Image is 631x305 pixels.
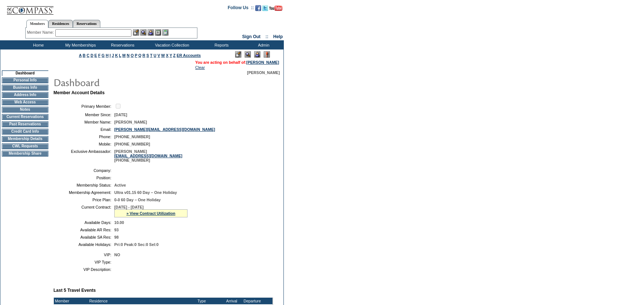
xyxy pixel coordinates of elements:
[114,142,150,146] span: [PHONE_NUMBER]
[246,60,279,65] a: [PERSON_NAME]
[56,242,111,247] td: Available Holidays:
[114,220,124,225] span: 10.00
[56,235,111,239] td: Available SA Res:
[266,34,268,39] span: ::
[114,183,126,187] span: Active
[200,40,242,49] td: Reports
[101,40,143,49] td: Reservations
[2,99,48,105] td: Web Access
[273,34,283,39] a: Help
[242,40,284,49] td: Admin
[142,53,145,58] a: R
[235,51,241,58] img: Edit Mode
[148,29,154,36] img: Impersonate
[56,190,111,195] td: Membership Agreement:
[114,127,215,132] a: [PERSON_NAME][EMAIL_ADDRESS][DOMAIN_NAME]
[222,298,242,304] td: Arrival
[56,120,111,124] td: Member Name:
[114,113,127,117] span: [DATE]
[242,298,263,304] td: Departure
[127,53,130,58] a: N
[161,53,165,58] a: W
[101,53,104,58] a: G
[133,29,139,36] img: b_edit.gif
[54,298,88,304] td: Member
[2,151,48,157] td: Membership Share
[56,183,111,187] td: Membership Status:
[2,70,48,76] td: Dashboard
[264,51,270,58] img: Log Concern/Member Elevation
[98,53,101,58] a: F
[48,20,73,27] a: Residences
[119,53,121,58] a: L
[79,53,82,58] a: A
[56,142,111,146] td: Mobile:
[195,60,279,65] span: You are acting on behalf of:
[53,288,96,293] b: Last 5 Travel Events
[173,53,176,58] a: Z
[114,190,177,195] span: Ultra v01.15 60 Day – One Holiday
[56,228,111,232] td: Available AR Res:
[166,53,168,58] a: X
[262,7,268,12] a: Follow us on Twitter
[53,90,105,95] b: Member Account Details
[56,135,111,139] td: Phone:
[86,53,89,58] a: C
[56,149,111,162] td: Exclusive Ambassador:
[53,75,200,89] img: pgTtlDashboard.gif
[114,149,182,162] span: [PERSON_NAME] [PHONE_NUMBER]
[115,53,118,58] a: K
[140,29,146,36] img: View
[247,70,280,75] span: [PERSON_NAME]
[155,29,161,36] img: Reservations
[254,51,260,58] img: Impersonate
[59,40,101,49] td: My Memberships
[162,29,168,36] img: b_calculator.gif
[73,20,100,27] a: Reservations
[106,53,109,58] a: H
[157,53,160,58] a: V
[83,53,86,58] a: B
[16,40,59,49] td: Home
[245,51,251,58] img: View Mode
[269,5,282,11] img: Subscribe to our YouTube Channel
[2,77,48,83] td: Personal Info
[56,253,111,257] td: VIP:
[56,103,111,110] td: Primary Member:
[255,7,261,12] a: Become our fan on Facebook
[143,40,200,49] td: Vacation Collection
[56,113,111,117] td: Member Since:
[170,53,172,58] a: Y
[56,267,111,272] td: VIP Description:
[2,92,48,98] td: Address Info
[262,5,268,11] img: Follow us on Twitter
[114,235,119,239] span: 98
[138,53,141,58] a: Q
[114,228,119,232] span: 93
[2,121,48,127] td: Past Reservations
[114,242,159,247] span: Pri:0 Peak:0 Sec:0 Sel:0
[114,198,161,202] span: 0-0 60 Day – One Holiday
[114,154,182,158] a: [EMAIL_ADDRESS][DOMAIN_NAME]
[2,136,48,142] td: Membership Details
[135,53,137,58] a: P
[94,53,97,58] a: E
[2,85,48,91] td: Business Info
[56,168,111,173] td: Company:
[150,53,153,58] a: T
[27,29,55,36] div: Member Name:
[114,120,147,124] span: [PERSON_NAME]
[2,114,48,120] td: Current Reservations
[195,65,205,70] a: Clear
[122,53,126,58] a: M
[131,53,134,58] a: O
[269,7,282,12] a: Subscribe to our YouTube Channel
[114,135,150,139] span: [PHONE_NUMBER]
[126,211,175,216] a: » View Contract Utilization
[177,53,201,58] a: ER Accounts
[255,5,261,11] img: Become our fan on Facebook
[2,107,48,113] td: Notes
[110,53,111,58] a: I
[56,198,111,202] td: Price Plan:
[196,298,222,304] td: Type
